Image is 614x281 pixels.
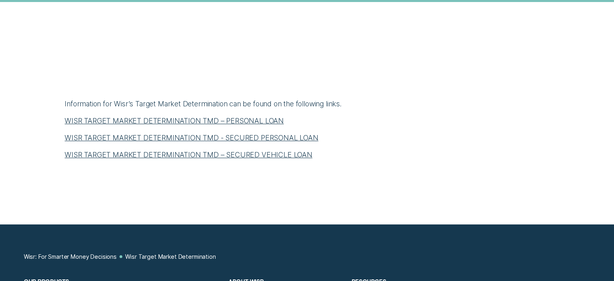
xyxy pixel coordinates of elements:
a: WISR TARGET MARKET DETERMINATION TMD - SECURED PERSONAL LOAN [65,133,318,142]
a: Wisr: For Smarter Money Decisions [24,253,117,260]
p: Information for Wisr's Target Market Determination can be found on the following links. [65,99,549,109]
a: WISR TARGET MARKET DETERMINATION TMD – SECURED VEHICLE LOAN [65,150,312,159]
a: Wisr Target Market Determination [125,253,216,260]
a: WISR TARGET MARKET DETERMINATION TMD – PERSONAL LOAN [65,116,284,125]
